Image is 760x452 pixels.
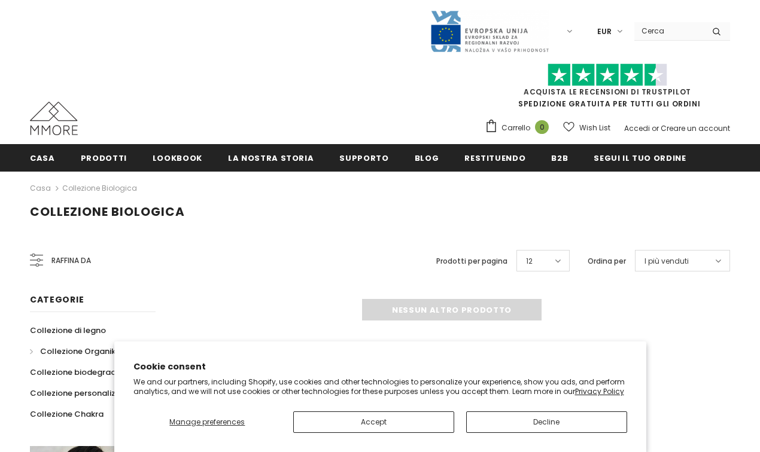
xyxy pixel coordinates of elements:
a: supporto [339,144,388,171]
span: Categorie [30,294,84,306]
a: Collezione Chakra [30,404,104,424]
span: Segui il tuo ordine [594,152,686,164]
button: Manage preferences [133,411,281,433]
span: Raffina da [51,254,91,267]
a: La nostra storia [228,144,314,171]
a: Blog [415,144,439,171]
span: Manage preferences [169,417,245,427]
span: Collezione di legno [30,325,106,336]
a: Prodotti [81,144,127,171]
a: Carrello 0 [485,119,555,137]
span: Collezione biologica [30,203,185,220]
img: Javni Razpis [430,10,549,53]
input: Search Site [634,22,703,39]
label: Prodotti per pagina [436,255,507,267]
span: Casa [30,152,55,164]
span: EUR [597,26,612,38]
span: Wish List [579,122,610,134]
a: Privacy Policy [575,386,624,396]
span: Collezione Chakra [30,408,104,420]
span: Blog [415,152,439,164]
a: Casa [30,144,55,171]
p: We and our partners, including Shopify, use cookies and other technologies to personalize your ex... [133,377,627,396]
a: Lookbook [153,144,202,171]
span: Carrello [501,122,530,134]
span: 12 [526,255,533,267]
span: B2B [551,152,568,164]
a: Accedi [624,123,650,133]
img: Fidati di Pilot Stars [548,63,667,87]
a: Segui il tuo ordine [594,144,686,171]
span: supporto [339,152,388,164]
a: Acquista le recensioni di TrustPilot [524,87,691,97]
span: Lookbook [153,152,202,164]
button: Accept [293,411,454,433]
a: Casa [30,181,51,196]
button: Decline [466,411,627,433]
span: 0 [535,120,549,134]
label: Ordina per [588,255,626,267]
a: Collezione biologica [62,183,137,193]
span: I più venduti [645,255,689,267]
a: Creare un account [661,123,730,133]
span: or [652,123,659,133]
h2: Cookie consent [133,361,627,373]
span: SPEDIZIONE GRATUITA PER TUTTI GLI ORDINI [485,69,730,109]
span: Restituendo [464,152,525,164]
a: Wish List [563,117,610,138]
a: Collezione personalizzata [30,383,134,404]
span: Collezione personalizzata [30,387,134,399]
span: Prodotti [81,152,127,164]
span: La nostra storia [228,152,314,164]
span: Collezione biodegradabile [30,367,136,378]
a: Javni Razpis [430,26,549,36]
a: Restituendo [464,144,525,171]
a: Collezione di legno [30,320,106,341]
a: B2B [551,144,568,171]
a: Collezione Organika [30,341,121,362]
img: Casi MMORE [30,102,78,135]
span: Collezione Organika [40,346,121,357]
a: Collezione biodegradabile [30,362,136,383]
